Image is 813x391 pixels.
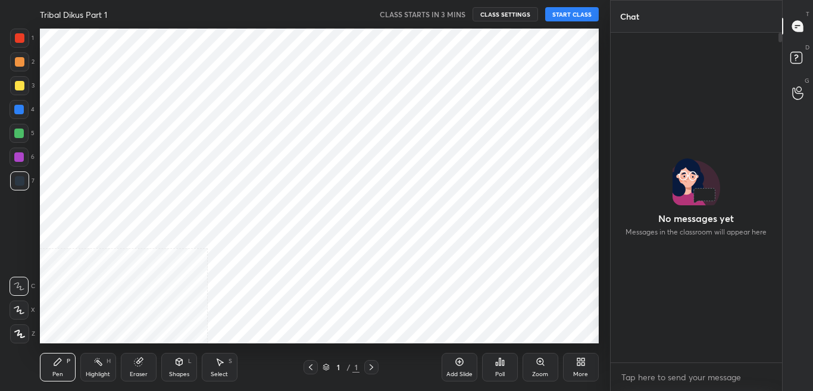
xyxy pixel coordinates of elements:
[86,371,110,377] div: Highlight
[107,358,111,364] div: H
[332,364,344,371] div: 1
[10,29,34,48] div: 1
[10,124,35,143] div: 5
[10,52,35,71] div: 2
[169,371,189,377] div: Shapes
[10,148,35,167] div: 6
[346,364,350,371] div: /
[52,371,63,377] div: Pen
[211,371,228,377] div: Select
[805,43,809,52] p: D
[10,76,35,95] div: 3
[495,371,505,377] div: Poll
[10,171,35,190] div: 7
[130,371,148,377] div: Eraser
[805,76,809,85] p: G
[611,1,649,32] p: Chat
[446,371,473,377] div: Add Slide
[67,358,70,364] div: P
[545,7,599,21] button: START CLASS
[380,9,465,20] h5: CLASS STARTS IN 3 MINS
[532,371,548,377] div: Zoom
[229,358,232,364] div: S
[573,371,588,377] div: More
[10,277,35,296] div: C
[10,100,35,119] div: 4
[188,358,192,364] div: L
[352,362,359,373] div: 1
[473,7,538,21] button: CLASS SETTINGS
[806,10,809,18] p: T
[10,324,35,343] div: Z
[10,301,35,320] div: X
[40,9,107,20] h4: Tribal Dikus Part 1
